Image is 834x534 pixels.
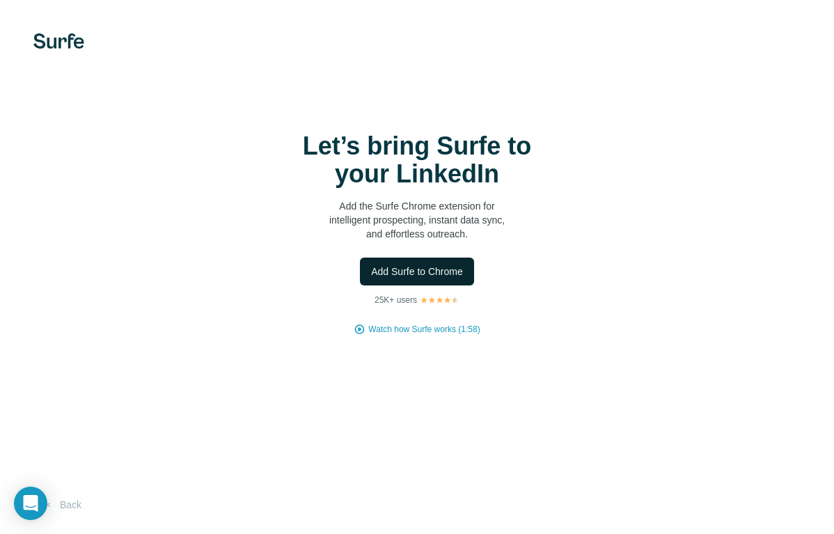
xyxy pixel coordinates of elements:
[33,492,91,517] button: Back
[33,33,84,49] img: Surfe's logo
[368,323,480,336] button: Watch how Surfe works (1:58)
[371,265,463,278] span: Add Surfe to Chrome
[278,199,556,241] p: Add the Surfe Chrome extension for intelligent prospecting, instant data sync, and effortless out...
[360,258,474,285] button: Add Surfe to Chrome
[420,296,459,304] img: Rating Stars
[278,132,556,188] h1: Let’s bring Surfe to your LinkedIn
[375,294,417,306] p: 25K+ users
[14,487,47,520] div: Open Intercom Messenger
